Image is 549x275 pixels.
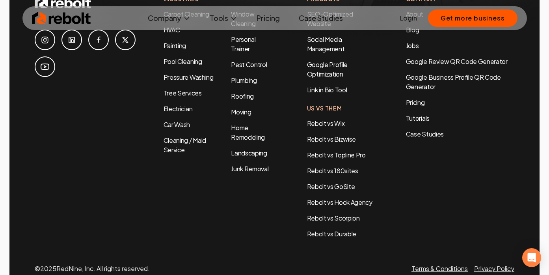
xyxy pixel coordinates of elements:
[250,10,286,26] a: Pricing
[231,149,267,157] a: Landscaping
[307,119,345,127] a: Rebolt vs Wix
[307,151,366,159] a: Rebolt vs Topline Pro
[231,123,265,141] a: Home Remodeling
[411,264,468,273] a: Terms & Conditions
[428,9,517,27] button: Get more business
[32,10,91,26] img: Rebolt Logo
[231,35,255,53] a: Personal Trainer
[307,230,357,238] a: Rebolt vs Durable
[164,136,206,154] a: Cleaning / Maid Service
[307,166,358,175] a: Rebolt vs 180sites
[164,57,202,65] a: Pool Cleaning
[164,105,192,113] a: Electrician
[406,73,501,91] a: Google Business Profile QR Code Generator
[231,92,254,100] a: Roofing
[307,104,374,112] h4: Us Vs Them
[474,264,514,273] a: Privacy Policy
[406,41,419,50] a: Jobs
[307,214,360,222] a: Rebolt vs Scorpion
[406,129,514,139] a: Case Studies
[307,135,356,143] a: Rebolt vs Bizwise
[164,73,214,81] a: Pressure Washing
[522,248,541,267] div: Open Intercom Messenger
[307,198,372,206] a: Rebolt vs Hook Agency
[292,10,349,26] a: Case Studies
[231,76,257,84] a: Plumbing
[406,114,514,123] a: Tutorials
[141,10,197,26] button: Company
[307,60,348,78] a: Google Profile Optimization
[164,120,190,129] a: Car Wash
[307,182,355,191] a: Rebolt vs GoSite
[164,89,202,97] a: Tree Services
[35,264,150,273] p: © 2025 RedNine, Inc. All rights reserved.
[307,86,347,94] a: Link in Bio Tool
[231,165,268,173] a: Junk Removal
[307,35,345,53] a: Social Media Management
[406,98,514,107] a: Pricing
[164,41,186,50] a: Painting
[203,10,244,26] button: Tools
[231,60,267,69] a: Pest Control
[400,13,417,23] a: Login
[231,108,251,116] a: Moving
[406,57,508,65] a: Google Review QR Code Generator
